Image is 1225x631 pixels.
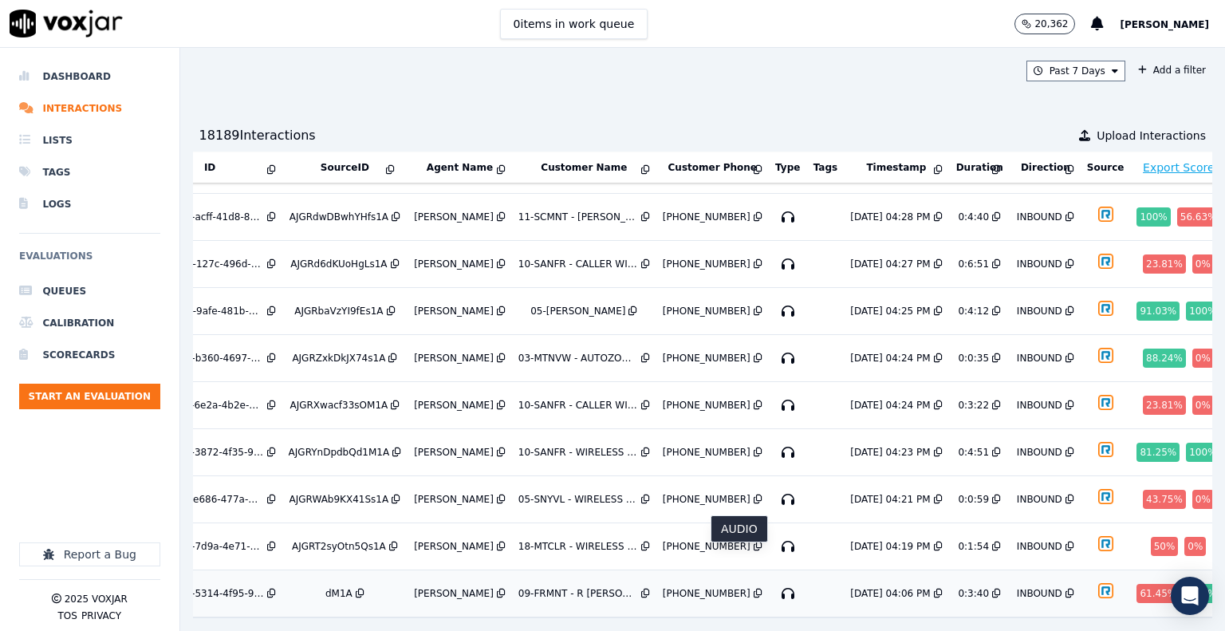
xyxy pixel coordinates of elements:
[1017,587,1062,600] div: INBOUND
[19,339,160,371] a: Scorecards
[850,352,930,365] div: [DATE] 04:24 PM
[850,446,930,459] div: [DATE] 04:23 PM
[541,161,627,174] button: Customer Name
[1192,490,1214,509] div: 0 %
[1017,540,1062,553] div: INBOUND
[721,521,758,537] p: AUDIO
[144,352,264,365] div: 7d91ac66-b360-4697-98fc-9dc7d9ea87a7
[1017,493,1062,506] div: INBOUND
[775,161,800,174] button: Type
[958,446,989,459] div: 0:4:51
[1014,14,1075,34] button: 20,362
[1192,349,1214,368] div: 0 %
[850,399,930,412] div: [DATE] 04:24 PM
[1186,443,1219,462] div: 100 %
[414,587,494,600] div: [PERSON_NAME]
[1143,396,1186,415] div: 23.81 %
[144,305,264,317] div: 23649062-9afe-481b-8a81-44dbdf4db5d8
[19,93,160,124] a: Interactions
[289,446,390,459] div: AJGRYnDpdbQd1M1A
[663,446,750,459] div: [PHONE_NUMBER]
[1120,14,1225,34] button: [PERSON_NAME]
[956,161,1003,174] button: Duration
[10,10,123,37] img: voxjar logo
[958,399,989,412] div: 0:3:22
[19,156,160,188] a: Tags
[1017,258,1062,270] div: INBOUND
[1087,161,1125,174] button: Source
[144,258,264,270] div: 23616bbb-127c-496d-9d0d-0d66b8bc81ab
[958,540,989,553] div: 0:1:54
[518,446,638,459] div: 10-SANFR - WIRELESS CALLER
[1143,160,1220,175] button: Export Scores
[518,258,638,270] div: 10-SANFR - CALLER WIRELESS
[958,258,989,270] div: 0:6:51
[1092,247,1120,275] img: RINGCENTRAL_OFFICE_icon
[290,493,389,506] div: AJGRWAb9KX41Ss1A
[1171,577,1209,615] div: Open Intercom Messenger
[530,305,625,317] div: 05-[PERSON_NAME]
[1092,294,1120,322] img: RINGCENTRAL_OFFICE_icon
[1092,388,1120,416] img: RINGCENTRAL_OFFICE_icon
[1017,211,1062,223] div: INBOUND
[1132,61,1212,80] button: Add a filter
[1136,302,1180,321] div: 91.03 %
[1136,207,1170,227] div: 100 %
[58,609,77,622] button: TOS
[958,587,989,600] div: 0:3:40
[19,307,160,339] a: Calibration
[850,258,930,270] div: [DATE] 04:27 PM
[1092,200,1120,228] img: RINGCENTRAL_OFFICE_icon
[850,587,930,600] div: [DATE] 04:06 PM
[866,161,926,174] button: Timestamp
[668,161,757,174] button: Customer Phone
[1192,254,1214,274] div: 0 %
[663,352,750,365] div: [PHONE_NUMBER]
[19,542,160,566] button: Report a Bug
[518,211,638,223] div: 11-SCMNT - [PERSON_NAME]
[958,211,989,223] div: 0:4:40
[663,258,750,270] div: [PHONE_NUMBER]
[1092,577,1120,605] img: RINGCENTRAL_OFFICE_icon
[414,352,494,365] div: [PERSON_NAME]
[1120,19,1209,30] span: [PERSON_NAME]
[65,593,128,605] p: 2025 Voxjar
[518,352,638,365] div: 03-MTNVW - AUTOZONE 3302
[19,384,160,409] button: Start an Evaluation
[1034,18,1068,30] p: 20,362
[144,446,264,459] div: 14c6cb01-3872-4f35-9102-ebaaf69a5e92
[19,124,160,156] a: Lists
[427,161,493,174] button: Agent Name
[958,493,989,506] div: 0:0:59
[1017,352,1062,365] div: INBOUND
[1092,341,1120,369] img: RINGCENTRAL_OFFICE_icon
[1097,128,1206,144] span: Upload Interactions
[144,540,264,553] div: 6c75aad0-7d9a-4e71-9ed5-235069f4de2c
[850,540,930,553] div: [DATE] 04:19 PM
[1014,14,1091,34] button: 20,362
[1021,161,1070,174] button: Direction
[1136,584,1180,603] div: 61.45 %
[1092,530,1120,558] img: RINGCENTRAL_OFFICE_icon
[19,61,160,93] a: Dashboard
[1177,207,1220,227] div: 56.63 %
[663,493,750,506] div: [PHONE_NUMBER]
[290,399,388,412] div: AJGRXwacf33sOM1A
[321,161,369,174] button: SourceID
[850,305,930,317] div: [DATE] 04:25 PM
[850,493,930,506] div: [DATE] 04:21 PM
[518,540,638,553] div: 18-MTCLR - WIRELESS CALLER
[19,275,160,307] li: Queues
[663,540,750,553] div: [PHONE_NUMBER]
[19,188,160,220] a: Logs
[199,126,316,145] div: 18189 Interaction s
[144,399,264,412] div: 26ccae0d-6e2a-4b2e-8dfe-75f71d700dc3
[1151,537,1179,556] div: 50 %
[414,399,494,412] div: [PERSON_NAME]
[1143,254,1186,274] div: 23.81 %
[813,161,837,174] button: Tags
[850,211,930,223] div: [DATE] 04:28 PM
